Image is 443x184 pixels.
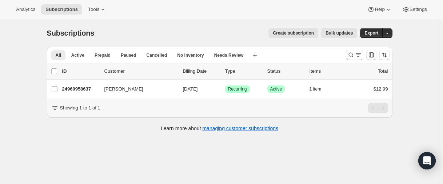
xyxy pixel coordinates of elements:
[62,68,388,75] div: IDCustomerBilling DateTypeStatusItemsTotal
[62,84,388,94] div: 24960958637[PERSON_NAME][DATE]SuccessRecurringSuccessActive1 item$12.99
[100,83,173,95] button: [PERSON_NAME]
[363,4,396,15] button: Help
[62,85,99,93] p: 24960958637
[104,68,177,75] p: Customer
[121,52,136,58] span: Paused
[368,103,388,113] nav: Pagination
[366,50,376,60] button: Customize table column order and visibility
[378,68,388,75] p: Total
[41,4,82,15] button: Subscriptions
[183,68,219,75] p: Billing Date
[267,68,304,75] p: Status
[84,4,111,15] button: Tools
[16,7,35,12] span: Analytics
[346,50,363,60] button: Search and filter results
[375,7,384,12] span: Help
[270,86,282,92] span: Active
[364,30,378,36] span: Export
[214,52,244,58] span: Needs Review
[104,85,143,93] span: [PERSON_NAME]
[71,52,84,58] span: Active
[56,52,61,58] span: All
[249,50,261,60] button: Create new view
[379,50,390,60] button: Sort the results
[225,68,262,75] div: Type
[228,86,247,92] span: Recurring
[310,68,346,75] div: Items
[398,4,431,15] button: Settings
[60,104,100,112] p: Showing 1 to 1 of 1
[310,86,322,92] span: 1 item
[62,68,99,75] p: ID
[321,28,357,38] button: Bulk updates
[45,7,78,12] span: Subscriptions
[326,30,353,36] span: Bulk updates
[177,52,204,58] span: No inventory
[410,7,427,12] span: Settings
[95,52,111,58] span: Prepaid
[183,86,198,92] span: [DATE]
[147,52,167,58] span: Cancelled
[273,30,314,36] span: Create subscription
[268,28,318,38] button: Create subscription
[418,152,436,169] div: Open Intercom Messenger
[161,125,278,132] p: Learn more about
[202,125,278,131] a: managing customer subscriptions
[310,84,330,94] button: 1 item
[360,28,383,38] button: Export
[12,4,40,15] button: Analytics
[47,29,95,37] span: Subscriptions
[88,7,99,12] span: Tools
[374,86,388,92] span: $12.99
